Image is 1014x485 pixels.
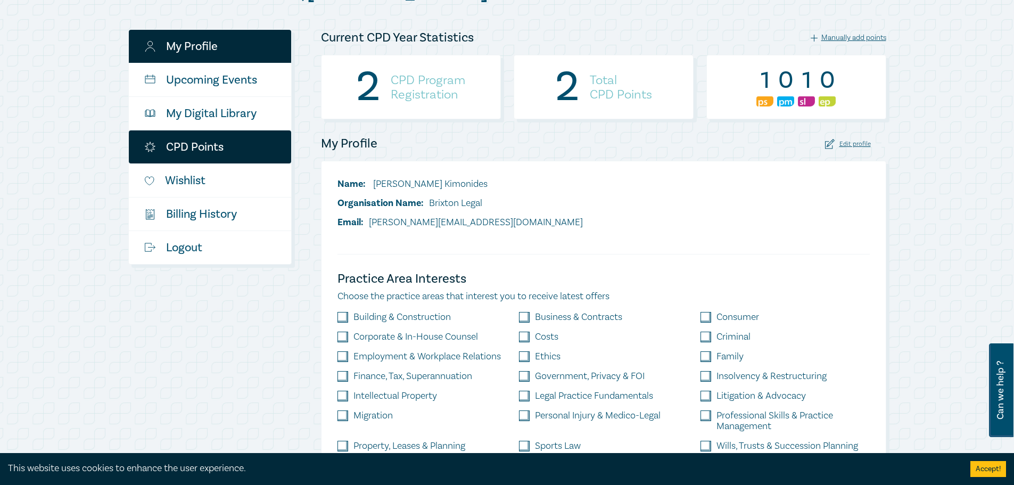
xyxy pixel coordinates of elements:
img: Practice Management & Business Skills [777,96,794,106]
div: 1 [756,67,773,94]
label: Migration [353,410,393,421]
img: Ethics & Professional Responsibility [819,96,836,106]
label: Personal Injury & Medico-Legal [535,410,661,421]
div: 0 [819,67,836,94]
h4: My Profile [321,135,377,152]
a: Upcoming Events [129,63,291,96]
label: Consumer [716,312,759,323]
label: Litigation & Advocacy [716,391,806,401]
div: This website uses cookies to enhance the user experience. [8,462,954,475]
label: Employment & Workplace Relations [353,351,501,362]
a: My Digital Library [129,97,291,130]
li: [PERSON_NAME] Kimonides [337,177,583,191]
div: Edit profile [825,139,871,149]
div: Manually add points [811,33,886,43]
h4: CPD Program Registration [391,73,465,102]
p: Choose the practice areas that interest you to receive latest offers [337,290,870,303]
label: Intellectual Property [353,391,437,401]
div: 2 [555,73,579,101]
h4: Current CPD Year Statistics [321,29,474,46]
a: My Profile [129,30,291,63]
label: Corporate & In-House Counsel [353,332,478,342]
span: Organisation Name: [337,197,424,209]
a: Logout [129,231,291,264]
a: Wishlist [129,164,291,197]
label: Finance, Tax, Superannuation [353,371,472,382]
span: Name: [337,178,366,190]
label: Government, Privacy & FOI [535,371,645,382]
label: Ethics [535,351,560,362]
label: Costs [535,332,558,342]
div: 0 [777,67,794,94]
label: Sports Law [535,441,581,451]
h4: Total CPD Points [590,73,652,102]
tspan: $ [147,211,149,216]
label: Insolvency & Restructuring [716,371,827,382]
label: Family [716,351,744,362]
img: Professional Skills [756,96,773,106]
label: Business & Contracts [535,312,622,323]
div: 2 [356,73,380,101]
label: Professional Skills & Practice Management [716,410,869,432]
label: Legal Practice Fundamentals [535,391,653,401]
h4: Practice Area Interests [337,270,870,287]
label: Property, Leases & Planning [353,441,465,451]
label: Criminal [716,332,751,342]
div: 1 [798,67,815,94]
li: Brixton Legal [337,196,583,210]
img: Substantive Law [798,96,815,106]
a: CPD Points [129,130,291,163]
li: [PERSON_NAME][EMAIL_ADDRESS][DOMAIN_NAME] [337,216,583,229]
span: Can we help ? [995,350,1005,431]
label: Building & Construction [353,312,451,323]
span: Email: [337,216,364,228]
label: Wills, Trusts & Succession Planning [716,441,858,451]
button: Accept cookies [970,461,1006,477]
a: $Billing History [129,198,291,231]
